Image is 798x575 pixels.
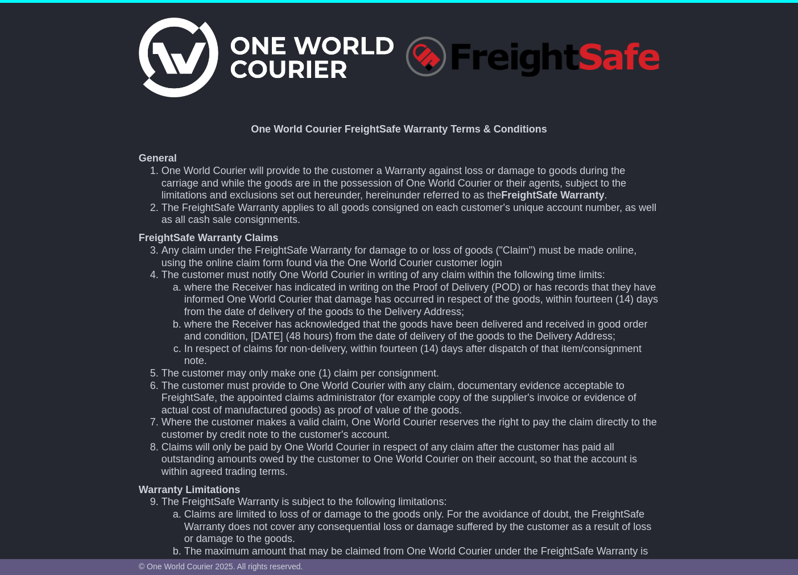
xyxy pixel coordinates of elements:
li: Any claim under the FreightSafe Warranty for damage to or loss of goods ("Claim") must be made on... [162,245,659,269]
div: FreightSafe Warranty Claims [139,232,659,245]
div: Warranty Limitations [139,484,659,497]
div: One World Courier FreightSafe Warranty Terms & Conditions [139,123,659,136]
img: logo-freight-safe.png [405,9,660,106]
li: The FreightSafe Warranty applies to all goods consigned on each customer's unique account number,... [162,202,659,226]
li: In respect of claims for non-delivery, within fourteen (14) days after dispatch of that item/cons... [184,343,659,367]
span: © One World Courier 2025. All rights reserved. [139,562,303,571]
li: Where the customer makes a valid claim, One World Courier reserves the right to pay the claim dir... [162,416,659,441]
li: where the Receiver has indicated in writing on the Proof of Delivery (POD) or has records that th... [184,282,659,318]
img: Light [139,18,394,97]
li: The customer must provide to One World Courier with any claim, documentary evidence acceptable to... [162,380,659,417]
li: Claims will only be paid by One World Courier in respect of any claim after the customer has paid... [162,441,659,478]
li: The customer may only make one (1) claim per consignment. [162,367,659,380]
b: FreightSafe Warranty [501,189,604,201]
li: where the Receiver has acknowledged that the goods have been delivered and received in good order... [184,318,659,343]
li: The customer must notify One World Courier in writing of any claim within the following time limits: [162,269,659,367]
div: General [139,152,659,165]
li: Claims are limited to loss of or damage to the goods only. For the avoidance of doubt, the Freigh... [184,508,659,545]
li: One World Courier will provide to the customer a Warranty against loss or damage to goods during ... [162,165,659,202]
